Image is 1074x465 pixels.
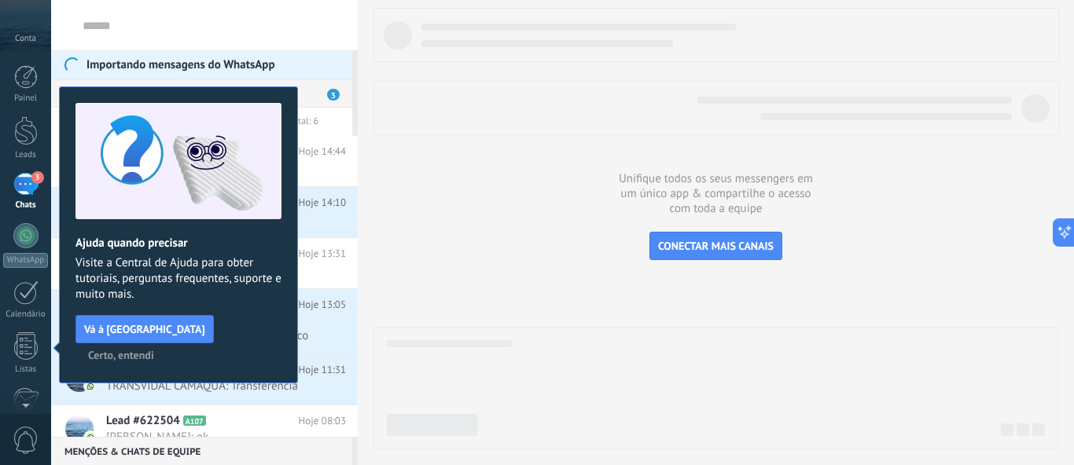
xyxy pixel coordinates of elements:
[81,343,161,367] button: Certo, entendi
[299,413,346,429] span: Hoje 08:03
[85,432,96,443] img: com.amocrm.amocrmwa.svg
[3,309,49,320] div: Calendário
[299,297,346,313] span: Hoje 13:05
[3,200,49,211] div: Chats
[88,350,154,361] span: Certo, entendi
[3,253,48,268] div: WhatsApp
[299,195,346,211] span: Hoje 14:10
[31,171,44,184] span: 3
[75,315,214,343] button: Vá à [GEOGRAPHIC_DATA]
[3,150,49,160] div: Leads
[318,108,352,136] button: Mais
[327,89,340,101] span: 3
[51,405,358,456] a: Lead #622504 A107 Hoje 08:03 [PERSON_NAME]: ok
[15,34,36,44] span: Conta
[3,93,49,104] div: Painel
[51,437,352,465] div: Menções & Chats de equipe
[106,379,316,394] span: TRANSVIDAL CAMAQUÃ: Transferência
[51,79,352,108] div: Inbox
[3,364,49,375] div: Listas
[299,362,346,378] span: Hoje 11:31
[75,255,281,302] span: Visite a Central de Ajuda para obter tutoriais, perguntas frequentes, suporte e muito mais.
[283,114,318,130] div: Total: 6
[85,381,96,392] img: com.amocrm.amocrmwa.svg
[299,246,346,262] span: Hoje 13:31
[183,416,206,426] span: A107
[299,144,346,159] span: Hoje 14:44
[658,239,774,253] span: CONECTAR MAIS CANAIS
[75,236,281,251] h2: Ajuda quando precisar
[106,430,316,445] span: [PERSON_NAME]: ok
[86,58,275,72] span: Importando mensagens do WhatsApp
[649,232,782,260] button: CONECTAR MAIS CANAIS
[84,324,205,335] span: Vá à [GEOGRAPHIC_DATA]
[106,413,180,429] span: Lead #622504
